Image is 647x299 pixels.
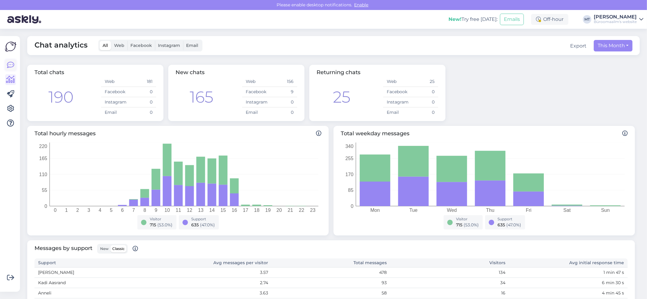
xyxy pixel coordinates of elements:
[242,107,270,118] td: Email
[594,15,637,19] div: [PERSON_NAME]
[101,77,129,87] td: Web
[87,208,90,213] tspan: 3
[500,14,524,25] button: Emails
[34,69,64,76] span: Total chats
[243,208,248,213] tspan: 17
[464,222,479,228] span: ( 53.0 %)
[317,69,360,76] span: Returning chats
[563,208,571,213] tspan: Sat
[270,77,297,87] td: 156
[345,156,353,161] tspan: 255
[390,258,509,268] th: Visitors
[198,208,204,213] tspan: 13
[411,107,438,118] td: 0
[242,77,270,87] td: Web
[153,258,272,268] th: Avg messages per visitor
[310,208,316,213] tspan: 23
[5,41,16,52] img: Askly Logo
[187,208,192,213] tspan: 12
[277,208,282,213] tspan: 20
[101,87,129,97] td: Facebook
[165,208,170,213] tspan: 10
[594,40,632,51] button: This Month
[333,85,350,109] div: 25
[110,208,113,213] tspan: 5
[345,172,353,177] tspan: 170
[383,97,411,107] td: Instagram
[158,222,173,228] span: ( 53.0 %)
[270,87,297,97] td: 9
[121,208,124,213] tspan: 6
[132,208,135,213] tspan: 7
[351,204,353,209] tspan: 0
[509,288,628,298] td: 4 min 45 s
[101,107,129,118] td: Email
[448,16,461,22] b: New!
[34,268,153,278] td: [PERSON_NAME]
[129,77,156,87] td: 181
[54,208,57,213] tspan: 0
[100,246,109,251] span: New
[509,258,628,268] th: Avg initial response time
[456,222,463,228] span: 715
[272,258,390,268] th: Total messages
[272,288,390,298] td: 58
[370,208,380,213] tspan: Mon
[383,87,411,97] td: Facebook
[103,43,108,48] span: All
[48,85,74,109] div: 190
[353,2,370,8] span: Enable
[150,222,156,228] span: 715
[411,87,438,97] td: 0
[44,204,47,209] tspan: 0
[390,278,509,288] td: 34
[498,222,505,228] span: 635
[509,268,628,278] td: 1 min 47 s
[232,208,237,213] tspan: 16
[155,208,157,213] tspan: 9
[112,246,125,251] span: Classic
[594,15,643,24] a: [PERSON_NAME]Büroomaailm's website
[411,97,438,107] td: 0
[265,208,271,213] tspan: 19
[272,268,390,278] td: 478
[153,288,272,298] td: 3.63
[192,216,215,222] div: Support
[383,107,411,118] td: Email
[153,278,272,288] td: 2.74
[242,97,270,107] td: Instagram
[34,258,153,268] th: Support
[390,268,509,278] td: 134
[601,208,609,213] tspan: Sun
[456,216,479,222] div: Visitor
[190,85,213,109] div: 165
[209,208,215,213] tspan: 14
[270,107,297,118] td: 0
[129,87,156,97] td: 0
[143,208,146,213] tspan: 8
[42,188,47,193] tspan: 55
[158,43,180,48] span: Instagram
[34,278,153,288] td: Kadi Aasrand
[498,216,521,222] div: Support
[486,208,494,213] tspan: Thu
[509,278,628,288] td: 6 min 30 s
[448,16,498,23] div: Try free [DATE]:
[507,222,521,228] span: ( 47.0 %)
[153,268,272,278] td: 3.57
[409,208,418,213] tspan: Tue
[254,208,260,213] tspan: 18
[129,97,156,107] td: 0
[411,77,438,87] td: 25
[114,43,124,48] span: Web
[447,208,457,213] tspan: Wed
[221,208,226,213] tspan: 15
[526,208,532,213] tspan: Fri
[383,77,411,87] td: Web
[34,130,321,138] span: Total hourly messages
[272,278,390,288] td: 93
[39,156,47,161] tspan: 165
[270,97,297,107] td: 0
[65,208,68,213] tspan: 1
[39,144,47,149] tspan: 220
